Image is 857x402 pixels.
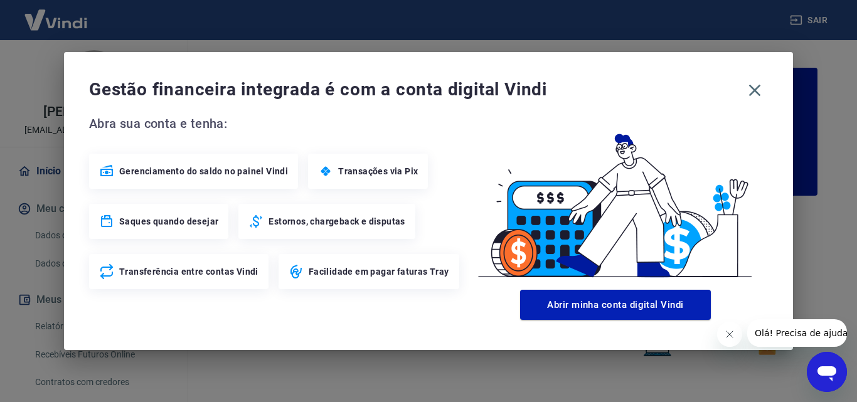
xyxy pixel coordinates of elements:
span: Abra sua conta e tenha: [89,114,463,134]
span: Olá! Precisa de ajuda? [8,9,105,19]
span: Facilidade em pagar faturas Tray [309,265,449,278]
span: Transferência entre contas Vindi [119,265,258,278]
iframe: Botão para abrir a janela de mensagens [807,352,847,392]
span: Gestão financeira integrada é com a conta digital Vindi [89,77,742,102]
iframe: Fechar mensagem [717,322,742,347]
span: Estornos, chargeback e disputas [269,215,405,228]
span: Transações via Pix [338,165,418,177]
img: Good Billing [463,114,768,285]
button: Abrir minha conta digital Vindi [520,290,711,320]
iframe: Mensagem da empresa [747,319,847,347]
span: Gerenciamento do saldo no painel Vindi [119,165,288,177]
span: Saques quando desejar [119,215,218,228]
